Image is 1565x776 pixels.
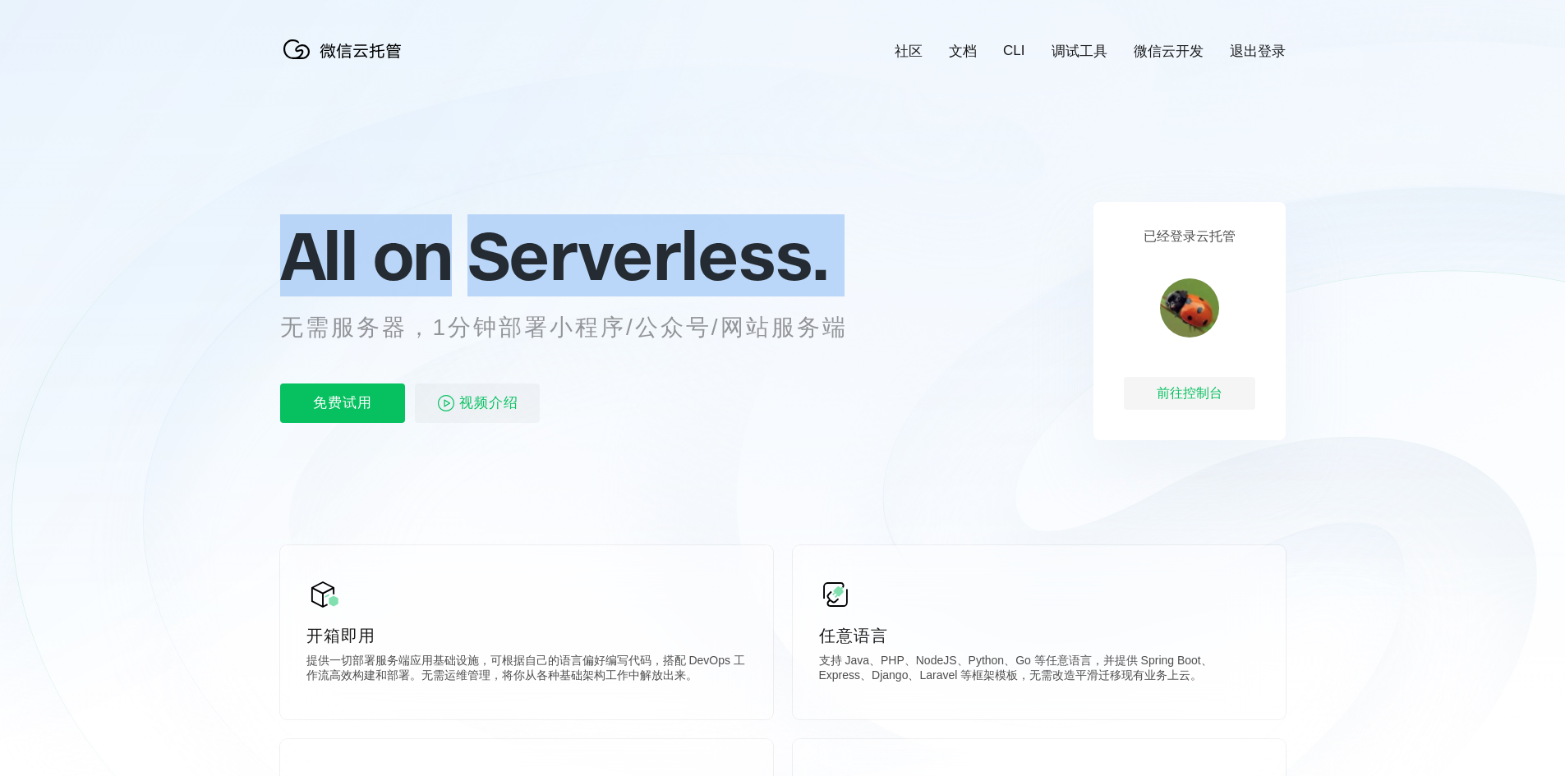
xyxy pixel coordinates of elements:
img: 微信云托管 [280,33,412,66]
p: 免费试用 [280,383,405,423]
a: 文档 [949,42,977,61]
p: 提供一切部署服务端应用基础设施，可根据自己的语言偏好编写代码，搭配 DevOps 工作流高效构建和部署。无需运维管理，将你从各种基础架构工作中解放出来。 [306,654,747,686]
a: 微信云开发 [1134,42,1204,61]
a: CLI [1003,43,1024,59]
a: 退出登录 [1230,42,1286,61]
img: video_play.svg [436,393,456,413]
a: 调试工具 [1052,42,1107,61]
p: 支持 Java、PHP、NodeJS、Python、Go 等任意语言，并提供 Spring Boot、Express、Django、Laravel 等框架模板，无需改造平滑迁移现有业务上云。 [819,654,1259,686]
p: 无需服务器，1分钟部署小程序/公众号/网站服务端 [280,311,878,344]
span: All on [280,214,452,296]
span: 视频介绍 [459,383,518,423]
p: 开箱即用 [306,624,747,647]
p: 已经登录云托管 [1144,228,1236,246]
span: Serverless. [467,214,828,296]
div: 前往控制台 [1124,377,1255,410]
a: 社区 [895,42,923,61]
p: 任意语言 [819,624,1259,647]
a: 微信云托管 [280,54,412,68]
